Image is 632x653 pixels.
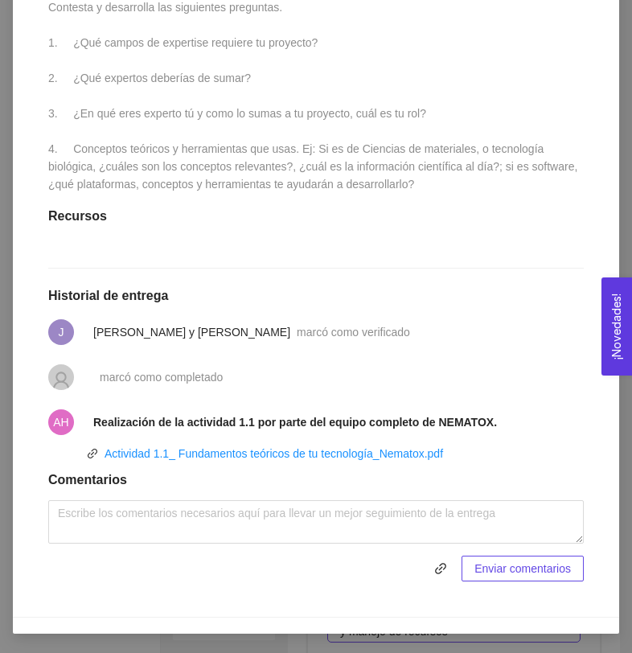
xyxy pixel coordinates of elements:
span: Enviar comentarios [474,560,571,577]
span: Contesta y desarrolla las siguientes preguntas. 1. ¿Qué campos de expertise requiere tu proyecto?... [48,1,581,191]
span: AH [53,409,68,435]
button: link [428,556,453,581]
h1: Comentarios [48,472,584,488]
a: Actividad 1.1_ Fundamentos teóricos de tu tecnología_Nematox.pdf [105,447,443,460]
span: link [429,562,453,575]
strong: Realización de la actividad 1.1 por parte del equipo completo de NEMATOX. [93,416,497,429]
span: user [51,371,71,390]
span: marcó como verificado [297,326,410,339]
h1: Historial de entrega [48,288,584,304]
span: [PERSON_NAME] y [PERSON_NAME] [93,326,290,339]
span: link [428,562,453,575]
button: Enviar comentarios [462,556,584,581]
span: J [59,319,64,345]
span: marcó como completado [100,371,223,384]
h1: Recursos [48,208,584,224]
button: Open Feedback Widget [601,277,632,376]
span: link [87,448,98,459]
